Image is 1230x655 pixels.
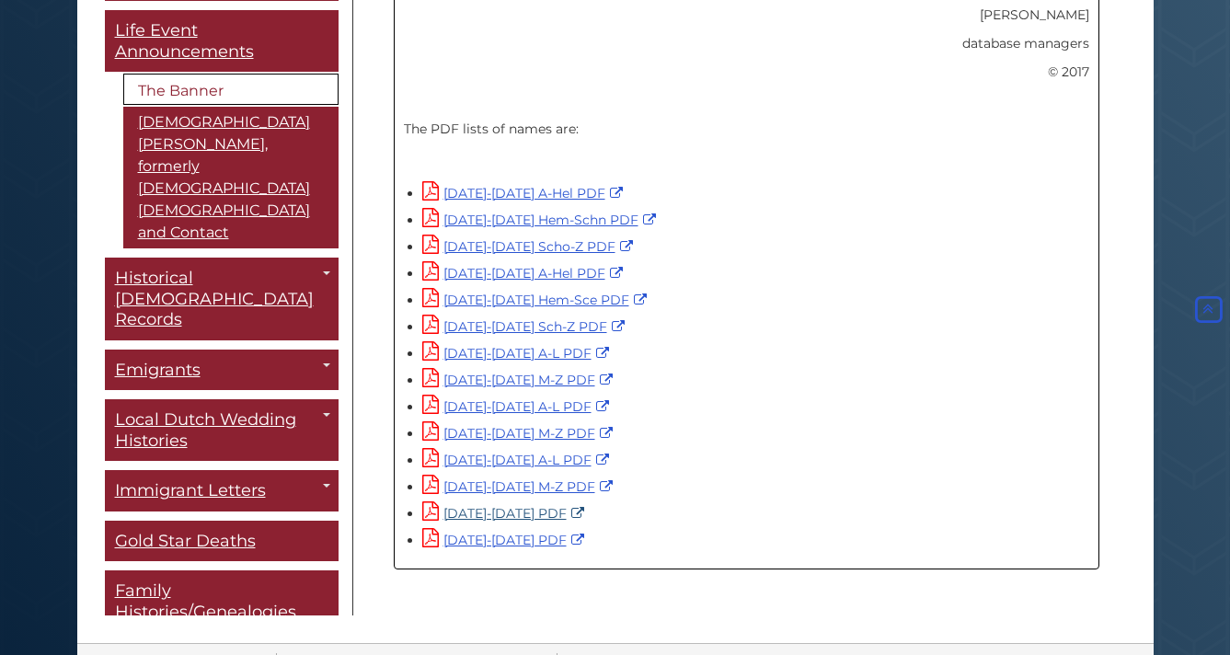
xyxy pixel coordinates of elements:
a: Gold Star Deaths [105,521,339,562]
a: [DATE]-[DATE] PDF [422,505,589,522]
a: Historical [DEMOGRAPHIC_DATA] Records [105,258,339,340]
span: Family Histories/Genealogies [115,580,296,622]
a: The Banner [123,74,339,105]
a: [DEMOGRAPHIC_DATA][PERSON_NAME], formerly [DEMOGRAPHIC_DATA] [DEMOGRAPHIC_DATA] and Contact [123,107,339,248]
a: [DATE]-[DATE] M-Z PDF [422,478,617,495]
p: [PERSON_NAME] [404,6,1089,25]
span: Gold Star Deaths [115,531,256,551]
a: Local Dutch Wedding Histories [105,399,339,461]
a: [DATE]-[DATE] A-L PDF [422,345,614,362]
a: Back to Top [1191,301,1225,317]
a: [DATE]-[DATE] A-Hel PDF [422,185,627,201]
a: Emigrants [105,350,339,391]
a: Immigrant Letters [105,470,339,511]
span: Life Event Announcements [115,20,254,62]
span: Historical [DEMOGRAPHIC_DATA] Records [115,268,314,329]
a: [DATE]-[DATE] M-Z PDF [422,425,617,442]
a: Family Histories/Genealogies [105,570,339,632]
span: Immigrant Letters [115,480,266,500]
a: [DATE]-[DATE] PDF [422,532,589,548]
a: Life Event Announcements [105,10,339,72]
p: The PDF lists of names are: [404,120,1089,139]
a: [DATE]-[DATE] Sch-Z PDF [422,318,629,335]
a: [DATE]-[DATE] Hem-Sce PDF [422,292,651,308]
p: database managers [404,34,1089,53]
a: [DATE]-[DATE] M-Z PDF [422,372,617,388]
a: [DATE]-[DATE] A-Hel PDF [422,265,627,282]
a: [DATE]-[DATE] Hem-Schn PDF [422,212,661,228]
a: [DATE]-[DATE] A-L PDF [422,452,614,468]
p: © 2017 [404,63,1089,82]
a: [DATE]-[DATE] Scho-Z PDF [422,238,638,255]
span: Emigrants [115,360,201,380]
span: Local Dutch Wedding Histories [115,409,296,451]
a: [DATE]-[DATE] A-L PDF [422,398,614,415]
